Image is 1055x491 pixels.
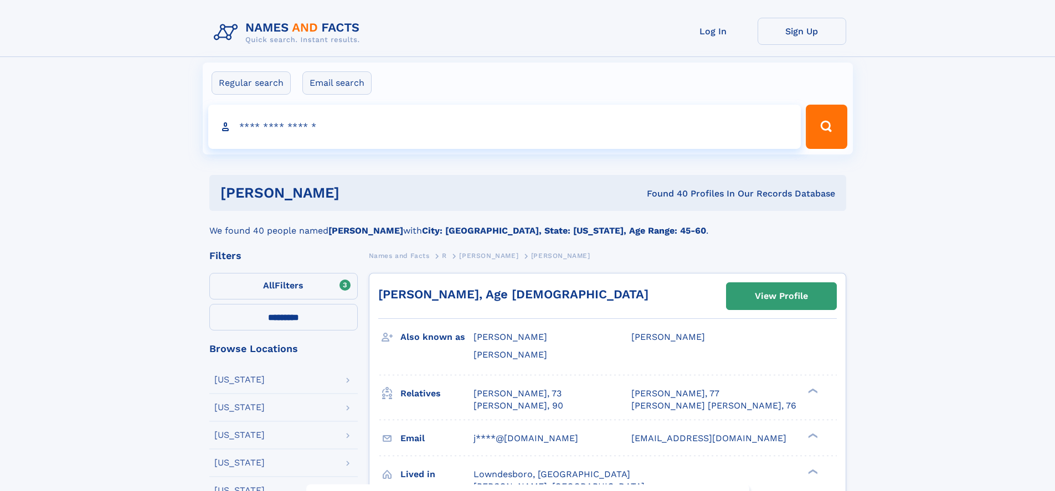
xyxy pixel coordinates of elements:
a: [PERSON_NAME] [PERSON_NAME], 76 [631,400,796,412]
label: Filters [209,273,358,299]
div: [US_STATE] [214,403,265,412]
span: [EMAIL_ADDRESS][DOMAIN_NAME] [631,433,786,443]
span: [PERSON_NAME] [474,332,547,342]
a: Names and Facts [369,249,430,262]
span: [PERSON_NAME] [631,332,705,342]
div: ❯ [805,432,819,439]
span: R [442,252,447,260]
a: [PERSON_NAME] [459,249,518,262]
h3: Relatives [400,384,474,403]
h3: Also known as [400,328,474,347]
div: We found 40 people named with . [209,211,846,237]
label: Email search [302,71,372,95]
span: [PERSON_NAME] [531,252,590,260]
a: R [442,249,447,262]
div: View Profile [755,283,808,309]
div: Browse Locations [209,344,358,354]
a: [PERSON_NAME], 90 [474,400,563,412]
b: [PERSON_NAME] [328,225,403,236]
a: Sign Up [758,18,846,45]
span: Lowndesboro, [GEOGRAPHIC_DATA] [474,469,630,479]
div: ❯ [805,387,819,394]
div: [US_STATE] [214,458,265,467]
a: [PERSON_NAME], 77 [631,387,719,400]
span: [PERSON_NAME] [474,349,547,360]
input: search input [208,105,801,149]
h3: Email [400,429,474,448]
div: [US_STATE] [214,431,265,440]
label: Regular search [212,71,291,95]
a: [PERSON_NAME], 73 [474,387,562,400]
a: Log In [669,18,758,45]
div: ❯ [805,468,819,475]
a: View Profile [727,283,836,309]
h1: [PERSON_NAME] [220,186,493,200]
b: City: [GEOGRAPHIC_DATA], State: [US_STATE], Age Range: 45-60 [422,225,706,236]
div: Filters [209,251,358,261]
span: All [263,280,275,291]
h3: Lived in [400,465,474,484]
div: Found 40 Profiles In Our Records Database [493,188,835,200]
span: [PERSON_NAME] [459,252,518,260]
div: [US_STATE] [214,375,265,384]
a: [PERSON_NAME], Age [DEMOGRAPHIC_DATA] [378,287,649,301]
img: Logo Names and Facts [209,18,369,48]
button: Search Button [806,105,847,149]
